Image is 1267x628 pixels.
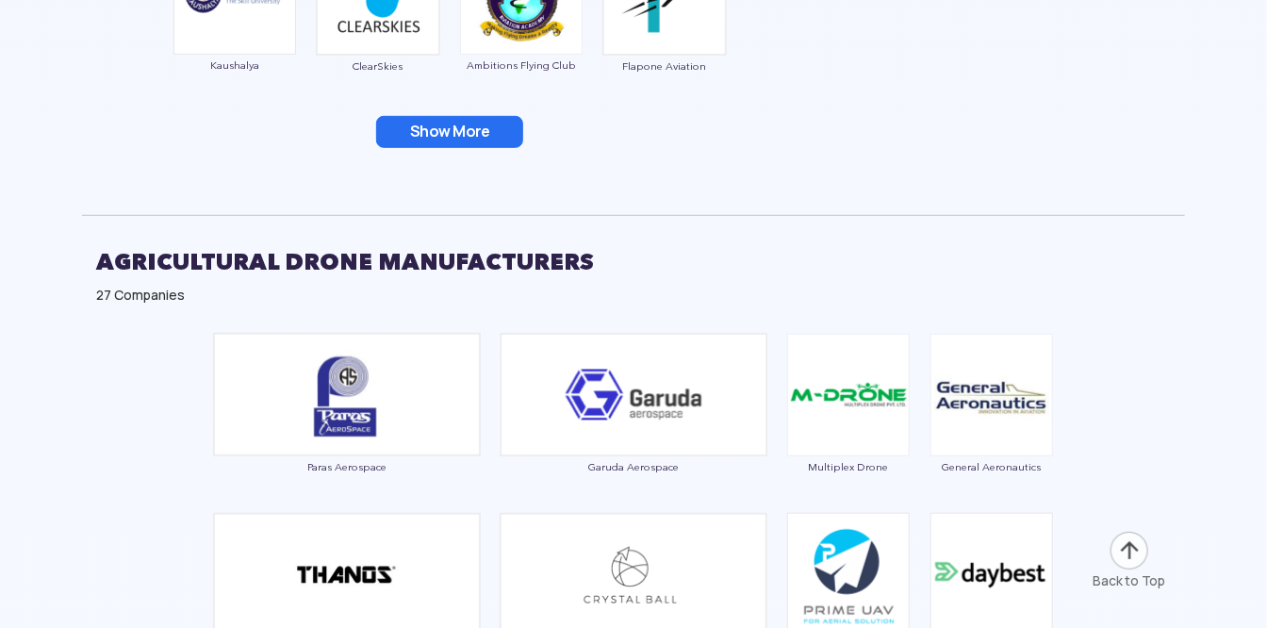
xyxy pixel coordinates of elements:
[930,386,1054,472] a: General Aeronautics
[786,386,911,472] a: Multiplex Drone
[787,334,910,456] img: ic_multiplex.png
[316,60,440,72] span: ClearSkies
[213,461,481,472] span: Paras Aerospace
[459,59,584,71] span: Ambitions Flying Club
[1093,571,1165,590] div: Back to Top
[96,286,1171,305] div: 27 Companies
[500,333,767,456] img: ic_garuda_eco.png
[930,461,1054,472] span: General Aeronautics
[376,116,523,148] button: Show More
[173,59,297,71] span: Kaushalya
[213,333,481,456] img: ic_paras_double.png
[500,461,767,472] span: Garuda Aerospace
[96,239,1171,286] h2: AGRICULTURAL DRONE MANUFACTURERS
[930,334,1053,456] img: ic_general.png
[786,461,911,472] span: Multiplex Drone
[602,60,727,72] span: Flapone Aviation
[1109,530,1150,571] img: ic_arrow-up.png
[213,386,481,473] a: Paras Aerospace
[500,386,767,473] a: Garuda Aerospace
